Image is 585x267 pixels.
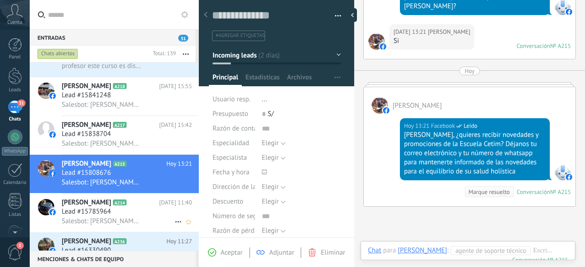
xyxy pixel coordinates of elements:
[2,54,28,60] div: Panel
[16,242,24,249] span: 1
[216,32,265,39] span: #agregar etiquetas
[566,9,572,15] img: facebook-sm.svg
[49,131,56,138] img: icon
[213,194,255,209] div: Descuento
[213,110,248,118] span: Presupuesto
[213,92,255,107] div: Usuario resp.
[262,153,279,162] span: Elegir
[113,199,126,205] span: A214
[512,256,568,264] div: 215
[159,120,192,130] span: [DATE] 15:42
[30,251,196,267] div: Menciones & Chats de equipo
[213,107,255,121] div: Presupuesto
[262,139,279,147] span: Elegir
[404,121,431,131] div: Hoy 13:21
[17,99,25,107] span: 31
[62,139,142,148] span: Salesbot: [PERSON_NAME], ¿quieres recibir novedades y promociones de la Escuela Cetim? Déjanos tu...
[221,248,243,257] span: Aceptar
[213,224,255,238] div: Razón de pérdida
[178,35,188,42] span: 31
[49,170,56,177] img: icon
[62,198,111,207] span: [PERSON_NAME]
[159,198,192,207] span: [DATE] 11:40
[404,131,546,176] div: [PERSON_NAME], ¿quieres recibir novedades y promociones de la Escuela Cetim? Déjanos tu correo el...
[37,48,78,59] div: Chats abiertos
[468,188,510,196] div: Marque resuelto
[113,238,126,244] span: A236
[398,246,447,254] div: Rodolfo Ramírez Vásquez
[262,224,286,238] button: Elegir
[62,82,111,91] span: [PERSON_NAME]
[213,73,238,86] span: Principal
[113,83,126,89] span: A218
[62,159,111,168] span: [PERSON_NAME]
[2,212,28,218] div: Listas
[393,101,442,110] span: Rodolfo Ramírez Vásquez
[348,8,357,22] div: Ocultar
[262,136,286,151] button: Elegir
[213,151,255,165] div: Especialista
[213,198,243,205] span: Descuento
[2,87,28,93] div: Leads
[2,147,28,156] div: WhatsApp
[262,151,286,165] button: Elegir
[49,248,56,254] img: icon
[287,73,312,86] span: Archivos
[213,136,255,151] div: Especialidad
[30,155,199,193] a: avataricon[PERSON_NAME]A215Hoy 13:21Lead #15808676Salesbot: [PERSON_NAME], ¿quieres recibir noved...
[321,248,345,257] span: Eliminar
[566,174,572,180] img: facebook-sm.svg
[428,27,470,37] span: Rodolfo Ramírez Vásquez
[213,209,255,224] div: Número de seguro
[213,165,255,180] div: Fecha y hora
[62,178,142,187] span: Salesbot: [PERSON_NAME], ¿quieres recibir novedades y promociones de la Escuela Cetim? Déjanos tu...
[383,246,396,255] span: para
[213,125,266,132] span: Razón de contacto
[383,107,389,114] img: facebook-sm.svg
[372,97,388,114] span: Rodolfo Ramírez Vásquez
[113,161,126,167] span: A215
[262,95,267,104] span: ...
[550,42,571,50] div: № A215
[380,43,386,50] img: facebook-sm.svg
[269,248,294,257] span: Adjuntar
[213,95,250,104] span: Usuario resp.
[262,180,286,194] button: Elegir
[368,33,385,50] span: Rodolfo Ramírez Vásquez
[7,20,22,26] span: Cuenta
[262,194,286,209] button: Elegir
[213,183,277,190] span: Dirección de la clínica
[30,29,196,46] div: Entradas
[62,120,111,130] span: [PERSON_NAME]
[62,130,111,139] span: Lead #15838704
[62,100,142,109] span: Salesbot: [PERSON_NAME], ¿quieres recibir novedades y promociones de la Escuela Cetim? Déjanos tu...
[465,67,475,75] div: Hoy
[62,246,111,255] span: Lead #16330490
[394,37,470,46] div: Si
[62,91,111,100] span: Lead #15841248
[213,169,250,176] span: Fecha y hora
[213,227,263,234] span: Razón de pérdida
[30,116,199,154] a: avataricon[PERSON_NAME]A217[DATE] 15:42Lead #15838704Salesbot: [PERSON_NAME], ¿quieres recibir no...
[516,42,550,50] div: Conversación
[30,77,199,115] a: avataricon[PERSON_NAME]A218[DATE] 15:55Lead #15841248Salesbot: [PERSON_NAME], ¿quieres recibir no...
[213,213,266,220] span: Número de seguro
[62,237,111,246] span: [PERSON_NAME]
[213,121,255,136] div: Razón de contacto
[2,180,28,186] div: Calendario
[394,27,428,37] div: [DATE] 13:21
[262,197,279,206] span: Elegir
[49,93,56,99] img: icon
[149,49,176,58] div: Total: 139
[245,73,280,86] span: Estadísticas
[463,121,477,131] span: Leído
[62,168,111,178] span: Lead #15808676
[262,183,279,191] span: Elegir
[455,246,521,255] span: Agente de soporte técnico
[262,226,279,235] span: Elegir
[268,110,274,118] span: S/
[62,207,111,216] span: Lead #15785964
[49,209,56,215] img: icon
[166,159,192,168] span: Hoy 13:21
[213,154,247,161] span: Especialista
